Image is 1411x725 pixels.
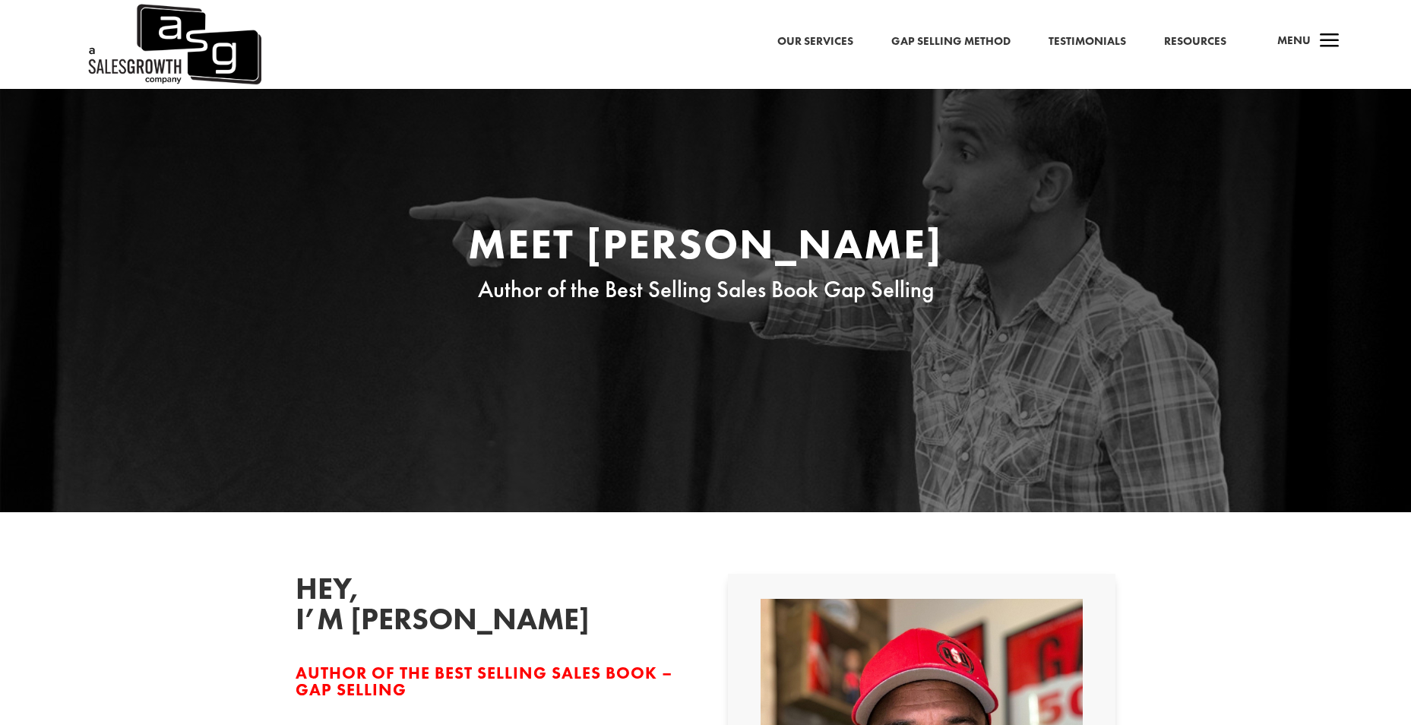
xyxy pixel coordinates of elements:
a: Gap Selling Method [891,32,1011,52]
span: a [1315,27,1345,57]
span: Author of the Best Selling Sales Book Gap Selling [478,274,934,304]
a: Our Services [777,32,853,52]
h1: Meet [PERSON_NAME] [417,223,995,273]
h2: Hey, I’m [PERSON_NAME] [296,574,524,642]
span: Author of the Best Selling Sales Book – Gap Selling [296,662,672,701]
a: Resources [1164,32,1226,52]
span: Menu [1277,33,1311,48]
a: Testimonials [1049,32,1126,52]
